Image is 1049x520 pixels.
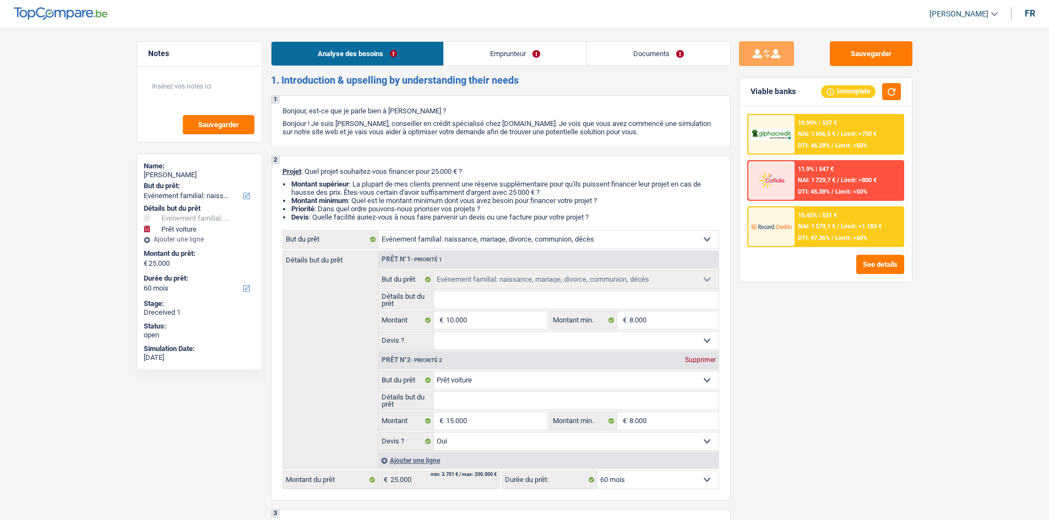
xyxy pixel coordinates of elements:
label: Montant min. [550,311,617,329]
span: NAI: 1 579,1 € [798,223,835,230]
span: - Priorité 1 [411,256,442,262]
label: Durée du prêt: [144,274,253,283]
div: Status: [144,322,256,331]
div: Détails but du prêt [144,204,256,213]
div: Stage: [144,299,256,308]
p: Bonjour ! Je suis [PERSON_NAME], conseiller en crédit spécialisé chez [DOMAIN_NAME]. Je vois que ... [282,119,719,136]
div: Dreceived 1 [144,308,256,317]
img: Cofidis [751,170,792,190]
span: DTI: 47.36% [798,234,830,242]
label: But du prêt [379,271,434,288]
li: : Quel est le montant minimum dont vous avez besoin pour financer votre projet ? [291,196,719,205]
img: AlphaCredit [751,128,792,141]
div: Viable banks [751,87,796,96]
span: Projet [282,167,301,176]
strong: Montant supérieur [291,180,349,188]
span: € [434,412,446,430]
span: Limit: <60% [835,142,867,149]
span: Limit: >1.183 € [841,223,882,230]
strong: Priorité [291,205,314,213]
label: But du prêt: [144,182,253,190]
span: Limit: <50% [835,188,867,195]
span: Devis [291,213,309,221]
span: Limit: >800 € [841,177,877,184]
span: / [831,234,834,242]
span: DTI: 45.38% [798,188,830,195]
div: Supprimer [682,357,719,363]
div: 2 [271,156,280,165]
li: : Dans quel ordre pouvons-nous prioriser vos projets ? [291,205,719,213]
img: TopCompare Logo [14,7,107,20]
span: Limit: >750 € [841,130,877,138]
label: Durée du prêt: [502,471,597,489]
div: 1 [271,96,280,104]
button: Sauvegarder [830,41,912,66]
h2: 1. Introduction & upselling by understanding their needs [271,74,731,86]
span: DTI: 46.28% [798,142,830,149]
label: Détails but du prêt [283,251,378,264]
label: Montant du prêt: [144,249,253,258]
img: Record Credits [751,216,792,237]
span: - Priorité 2 [411,357,442,363]
div: open [144,331,256,340]
span: / [837,130,839,138]
span: Limit: <60% [835,234,867,242]
label: But du prêt [283,231,379,248]
div: [PERSON_NAME] [144,171,256,179]
div: Ajouter une ligne [144,236,256,243]
a: Documents [587,42,730,65]
label: Montant min. [550,412,617,430]
span: / [831,142,834,149]
li: : Quelle facilité auriez-vous à nous faire parvenir un devis ou une facture pour votre projet ? [291,213,719,221]
span: € [144,259,148,268]
div: [DATE] [144,353,256,362]
span: NAI: 1 729,7 € [798,177,835,184]
div: Prêt n°2 [379,357,445,364]
p: Bonjour, est-ce que je parle bien à [PERSON_NAME] ? [282,107,719,115]
div: 11.9% | 547 € [798,166,834,173]
strong: Montant minimum [291,196,348,205]
h5: Notes [148,49,251,58]
a: Analyse des besoins [271,42,443,65]
span: € [434,311,446,329]
a: Emprunteur [444,42,586,65]
div: Incomplete [821,85,876,97]
div: Name: [144,162,256,171]
li: : La plupart de mes clients prennent une réserve supplémentaire pour qu'ils puissent financer leu... [291,180,719,196]
label: Montant du prêt [283,471,378,489]
div: Ajouter une ligne [378,452,719,468]
span: [PERSON_NAME] [930,9,988,19]
div: Prêt n°1 [379,256,445,263]
span: / [837,177,839,184]
span: Sauvegarder [198,121,239,128]
div: min: 3.701 € / max: 200.000 € [431,472,497,477]
div: 3 [271,510,280,518]
label: Montant [379,311,434,329]
div: 10.99% | 537 € [798,119,837,127]
span: / [831,188,834,195]
label: Montant [379,412,434,430]
span: € [378,471,390,489]
span: € [617,311,629,329]
button: See details [856,255,904,274]
p: : Quel projet souhaitez-vous financer pour 25 000 € ? [282,167,719,176]
span: / [837,223,839,230]
button: Sauvegarder [183,115,254,134]
label: Détails but du prêt [379,392,434,409]
a: [PERSON_NAME] [921,5,998,23]
label: But du prêt [379,371,434,389]
span: € [617,412,629,430]
label: Devis ? [379,433,434,450]
div: Simulation Date: [144,344,256,353]
span: NAI: 1 656,5 € [798,130,835,138]
div: fr [1025,8,1035,19]
div: 10.45% | 531 € [798,212,837,219]
label: Devis ? [379,332,434,349]
label: Détails but du prêt [379,291,434,309]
